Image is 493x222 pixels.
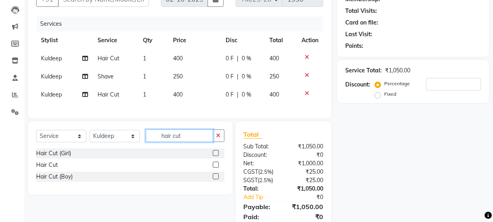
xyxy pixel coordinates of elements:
div: Discount: [238,151,283,159]
span: 0 F [226,72,234,81]
div: Service Total: [345,66,382,75]
a: Add Tip [238,193,291,201]
span: CGST [244,168,259,175]
div: Hair Cut [36,161,58,169]
th: Price [168,31,221,49]
span: Kuldeep [41,91,62,98]
span: 400 [173,91,183,98]
div: ₹1,050.00 [283,202,329,212]
span: 400 [173,55,183,62]
div: ₹25.00 [283,168,329,176]
div: ₹1,000.00 [283,159,329,168]
span: 0 F [226,90,234,99]
span: 0 F [226,54,234,63]
span: 1 [143,91,146,98]
span: 400 [269,91,279,98]
div: ₹1,050.00 [385,66,410,75]
th: Disc [221,31,265,49]
th: Total [265,31,297,49]
div: ( ) [238,168,283,176]
div: Payable: [238,202,283,212]
span: 250 [173,73,183,80]
th: Action [297,31,323,49]
span: Total [244,130,262,139]
span: Kuldeep [41,73,62,80]
div: ₹1,050.00 [283,185,329,193]
div: ₹25.00 [283,176,329,185]
div: Points: [345,42,363,50]
div: Total Visits: [345,7,377,15]
div: Last Visit: [345,30,372,39]
span: 2.5% [260,169,272,175]
div: Sub Total: [238,142,283,151]
th: Qty [138,31,168,49]
label: Percentage [384,80,410,87]
div: Hair Cut (Boy) [36,173,73,181]
span: | [237,72,239,81]
div: Hair Cut (Girl) [36,149,71,158]
span: Kuldeep [41,55,62,62]
th: Service [93,31,138,49]
th: Stylist [36,31,93,49]
span: | [237,90,239,99]
div: Services [37,16,329,31]
div: ( ) [238,176,283,185]
span: 0 % [242,54,252,63]
input: Search or Scan [146,129,213,142]
span: 0 % [242,72,252,81]
span: | [237,54,239,63]
span: Shave [98,73,114,80]
div: Discount: [345,80,370,89]
div: Card on file: [345,18,378,27]
div: ₹1,050.00 [283,142,329,151]
span: 1 [143,55,146,62]
div: ₹0 [283,151,329,159]
label: Fixed [384,90,396,98]
span: SGST [244,177,258,184]
div: ₹0 [291,193,329,201]
span: 250 [269,73,279,80]
span: 0 % [242,90,252,99]
div: Net: [238,159,283,168]
span: 2.5% [260,177,272,183]
div: Paid: [238,212,283,222]
span: Hair Cut [98,55,119,62]
div: ₹0 [283,212,329,222]
span: 400 [269,55,279,62]
span: 1 [143,73,146,80]
div: Total: [238,185,283,193]
span: Hair Cut [98,91,119,98]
